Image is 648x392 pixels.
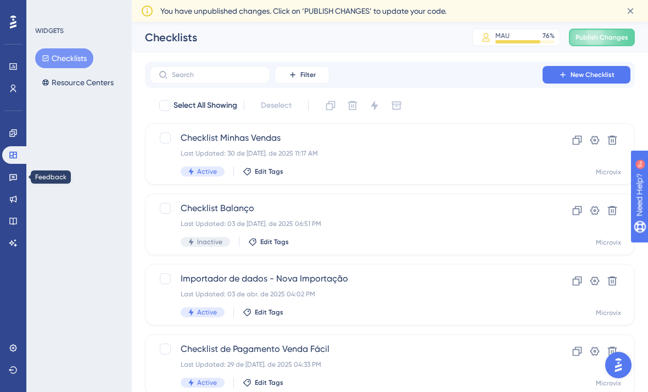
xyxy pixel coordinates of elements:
[197,308,217,317] span: Active
[255,167,283,176] span: Edit Tags
[243,378,283,387] button: Edit Tags
[35,48,93,68] button: Checklists
[197,378,217,387] span: Active
[243,167,283,176] button: Edit Tags
[181,202,511,215] span: Checklist Balanço
[172,71,261,79] input: Search
[251,96,301,115] button: Deselect
[255,378,283,387] span: Edit Tags
[197,167,217,176] span: Active
[160,4,446,18] span: You have unpublished changes. Click on ‘PUBLISH CHANGES’ to update your code.
[174,99,237,112] span: Select All Showing
[602,349,635,382] iframe: UserGuiding AI Assistant Launcher
[576,33,628,42] span: Publish Changes
[181,131,511,145] span: Checklist Minhas Vendas
[543,66,630,84] button: New Checklist
[243,308,283,317] button: Edit Tags
[35,73,120,92] button: Resource Centers
[35,26,64,35] div: WIDGETS
[145,30,445,45] div: Checklists
[197,238,222,246] span: Inactive
[275,66,329,84] button: Filter
[596,308,621,317] div: Microvix
[543,31,555,40] div: 76 %
[260,238,289,246] span: Edit Tags
[571,70,615,79] span: New Checklist
[181,290,511,299] div: Last Updated: 03 de abr. de 2025 04:02 PM
[596,168,621,176] div: Microvix
[26,3,69,16] span: Need Help?
[181,360,511,369] div: Last Updated: 29 de [DATE]. de 2025 04:33 PM
[181,219,511,228] div: Last Updated: 03 de [DATE]. de 2025 06:51 PM
[596,379,621,388] div: Microvix
[300,70,316,79] span: Filter
[181,343,511,356] span: Checklist de Pagamento Venda Fácil
[261,99,292,112] span: Deselect
[75,5,81,14] div: 9+
[569,29,635,46] button: Publish Changes
[255,308,283,317] span: Edit Tags
[181,149,511,158] div: Last Updated: 30 de [DATE]. de 2025 11:17 AM
[596,238,621,247] div: Microvix
[181,272,511,285] span: Importador de dados - Nova Importação
[495,31,510,40] div: MAU
[248,238,289,246] button: Edit Tags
